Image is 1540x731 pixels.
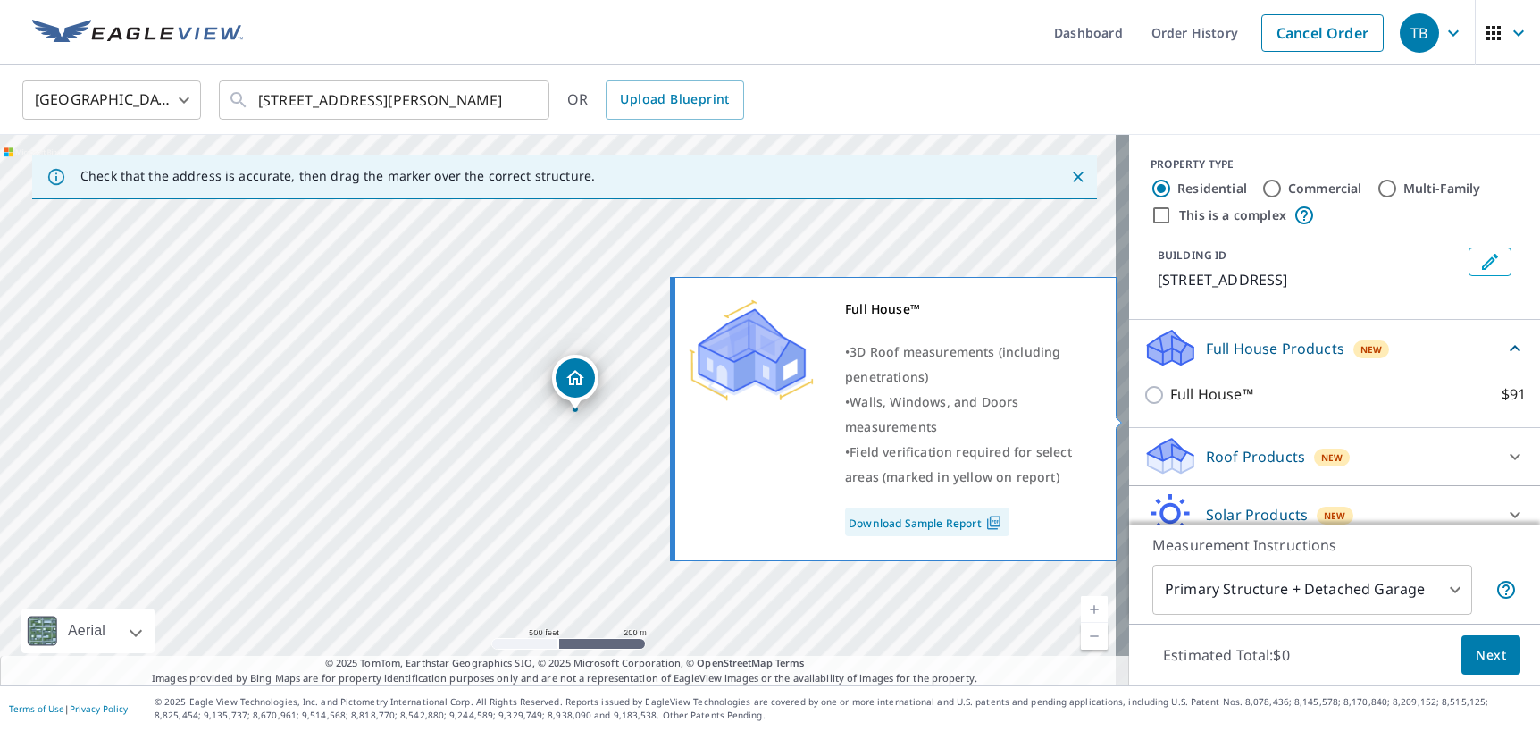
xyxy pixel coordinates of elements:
p: [STREET_ADDRESS] [1158,269,1461,290]
a: Download Sample Report [845,508,1009,536]
p: Roof Products [1206,446,1305,467]
img: Pdf Icon [982,515,1006,531]
span: © 2025 TomTom, Earthstar Geographics SIO, © 2025 Microsoft Corporation, © [325,656,805,671]
a: OpenStreetMap [697,656,772,669]
a: Current Level 16, Zoom In [1081,596,1108,623]
p: Full House Products [1206,338,1344,359]
p: Solar Products [1206,504,1308,525]
a: Privacy Policy [70,702,128,715]
span: 3D Roof measurements (including penetrations) [845,343,1060,385]
p: Estimated Total: $0 [1149,635,1304,675]
label: This is a complex [1179,206,1286,224]
div: Aerial [63,609,111,653]
span: New [1324,508,1346,523]
div: PROPERTY TYPE [1151,156,1519,172]
a: Terms of Use [9,702,64,715]
div: Full House™ [845,297,1093,322]
div: Aerial [21,609,155,653]
img: Premium [689,297,814,404]
p: | [9,703,128,714]
p: Check that the address is accurate, then drag the marker over the correct structure. [80,168,595,184]
button: Next [1461,635,1520,676]
div: • [845,440,1093,490]
span: Walls, Windows, and Doors measurements [845,393,1018,435]
div: TB [1400,13,1439,53]
div: Dropped pin, building 1, Residential property, 16 Sugar Creek Dr West Lake Hills, TX 78746 [552,355,598,410]
p: Measurement Instructions [1152,534,1517,556]
img: EV Logo [32,20,243,46]
button: Edit building 1 [1469,248,1511,276]
div: • [845,340,1093,390]
div: • [845,390,1093,440]
a: Current Level 16, Zoom Out [1081,623,1108,650]
p: © 2025 Eagle View Technologies, Inc. and Pictometry International Corp. All Rights Reserved. Repo... [155,695,1531,722]
label: Residential [1177,180,1247,197]
span: New [1321,450,1343,465]
span: Your report will include the primary structure and a detached garage if one exists. [1495,579,1517,601]
div: Primary Structure + Detached Garage [1152,565,1472,615]
input: Search by address or latitude-longitude [258,75,513,125]
span: Next [1476,644,1506,667]
div: Roof ProductsNew [1143,435,1526,478]
span: New [1360,342,1383,357]
p: BUILDING ID [1158,248,1226,263]
label: Commercial [1288,180,1362,197]
div: Full House ProductsNew [1143,327,1526,369]
p: $91 [1502,383,1526,406]
span: Upload Blueprint [620,88,729,111]
button: Close [1067,165,1090,189]
div: OR [567,80,744,120]
div: [GEOGRAPHIC_DATA] [22,75,201,125]
span: Field verification required for select areas (marked in yellow on report) [845,443,1072,485]
a: Upload Blueprint [606,80,743,120]
label: Multi-Family [1403,180,1481,197]
p: Full House™ [1170,383,1253,406]
div: Solar ProductsNew [1143,493,1526,536]
a: Terms [775,656,805,669]
a: Cancel Order [1261,14,1384,52]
